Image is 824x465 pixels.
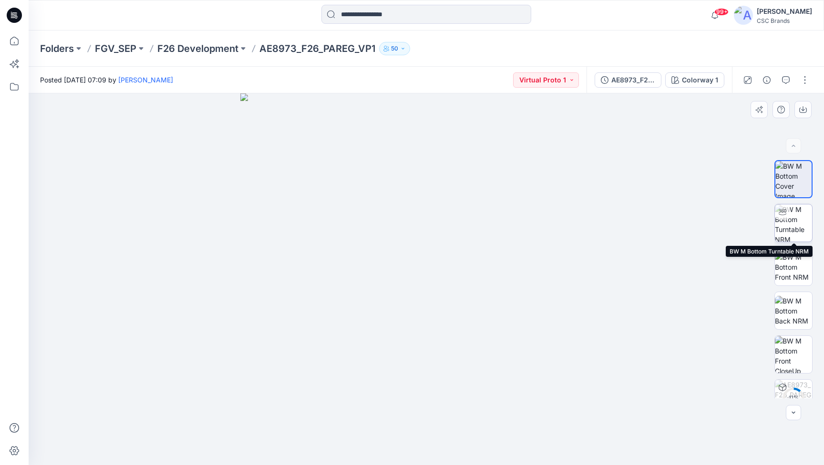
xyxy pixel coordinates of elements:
div: 11 % [782,394,805,402]
div: AE8973_F26_PAREG_VP1 [611,75,655,85]
img: BW M Bottom Front NRM [775,252,812,282]
div: CSC Brands [757,17,812,24]
button: Colorway 1 [665,72,724,88]
img: BW M Bottom Back NRM [775,296,812,326]
img: BW M Bottom Front CloseUp NRM [775,336,812,373]
img: BW M Bottom Cover Image NRM [775,161,812,197]
img: AE8973_F26_PAREG_VP1 Colorway 1 [775,380,812,417]
img: eyJhbGciOiJIUzI1NiIsImtpZCI6IjAiLCJzbHQiOiJzZXMiLCJ0eXAiOiJKV1QifQ.eyJkYXRhIjp7InR5cGUiOiJzdG9yYW... [240,93,612,465]
p: 50 [391,43,398,54]
img: avatar [734,6,753,25]
a: Folders [40,42,74,55]
a: [PERSON_NAME] [118,76,173,84]
span: 99+ [714,8,729,16]
div: [PERSON_NAME] [757,6,812,17]
button: AE8973_F26_PAREG_VP1 [595,72,661,88]
p: AE8973_F26_PAREG_VP1 [259,42,375,55]
button: 50 [379,42,410,55]
img: BW M Bottom Turntable NRM [775,204,812,242]
span: Posted [DATE] 07:09 by [40,75,173,85]
div: Colorway 1 [682,75,718,85]
button: Details [759,72,774,88]
a: F26 Development [157,42,238,55]
a: FGV_SEP [95,42,136,55]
